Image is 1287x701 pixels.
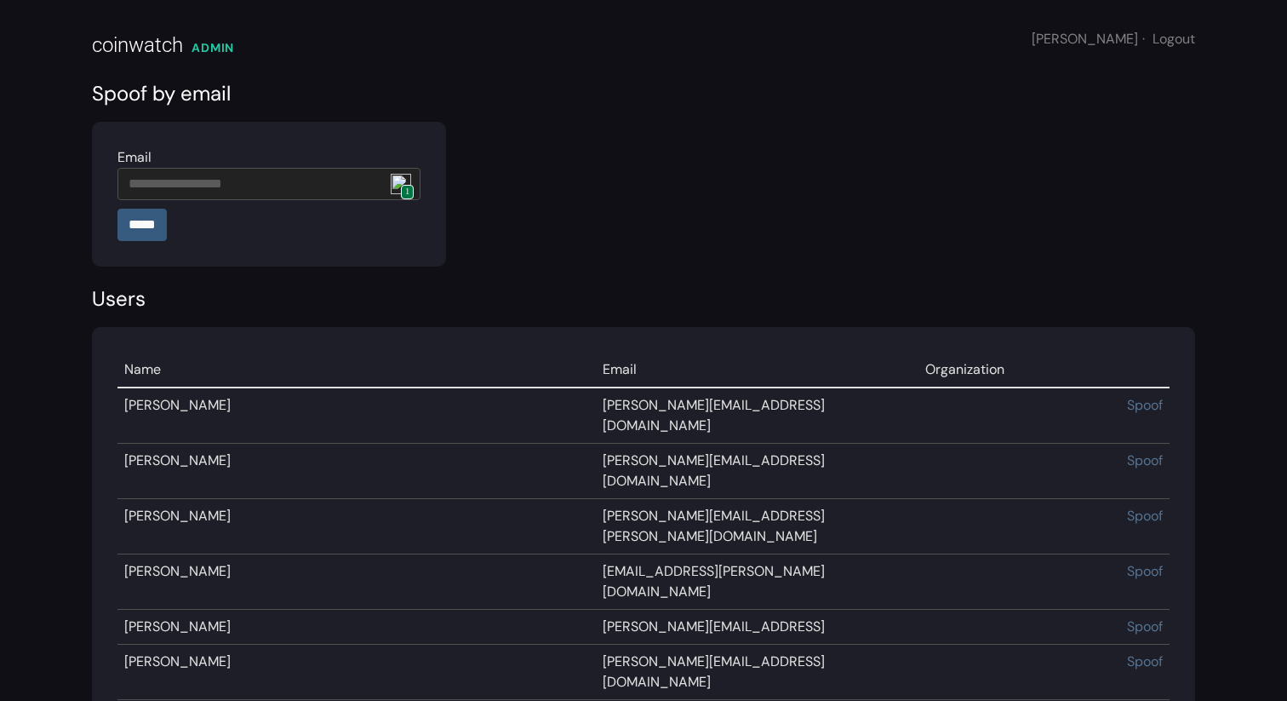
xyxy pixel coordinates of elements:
[117,353,596,388] td: Name
[192,39,234,57] div: ADMIN
[596,444,918,499] td: [PERSON_NAME][EMAIL_ADDRESS][DOMAIN_NAME]
[596,554,918,610] td: [EMAIL_ADDRESS][PERSON_NAME][DOMAIN_NAME]
[596,499,918,554] td: [PERSON_NAME][EMAIL_ADDRESS][PERSON_NAME][DOMAIN_NAME]
[92,30,183,60] div: coinwatch
[596,645,918,700] td: [PERSON_NAME][EMAIL_ADDRESS][DOMAIN_NAME]
[117,499,596,554] td: [PERSON_NAME]
[117,444,596,499] td: [PERSON_NAME]
[401,185,414,199] span: 1
[1153,30,1195,48] a: Logout
[117,554,596,610] td: [PERSON_NAME]
[596,388,918,444] td: [PERSON_NAME][EMAIL_ADDRESS][DOMAIN_NAME]
[1127,618,1163,635] a: Spoof
[117,645,596,700] td: [PERSON_NAME]
[1127,562,1163,580] a: Spoof
[1127,451,1163,469] a: Spoof
[117,388,596,444] td: [PERSON_NAME]
[92,284,1195,314] div: Users
[1032,29,1195,49] div: [PERSON_NAME]
[92,78,1195,109] div: Spoof by email
[1142,30,1145,48] span: ·
[117,147,152,168] label: Email
[1127,652,1163,670] a: Spoof
[117,610,596,645] td: [PERSON_NAME]
[1127,507,1163,525] a: Spoof
[596,353,918,388] td: Email
[391,174,411,194] img: npw-badge-icon.svg
[596,610,918,645] td: [PERSON_NAME][EMAIL_ADDRESS]
[1127,396,1163,414] a: Spoof
[918,353,1120,388] td: Organization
